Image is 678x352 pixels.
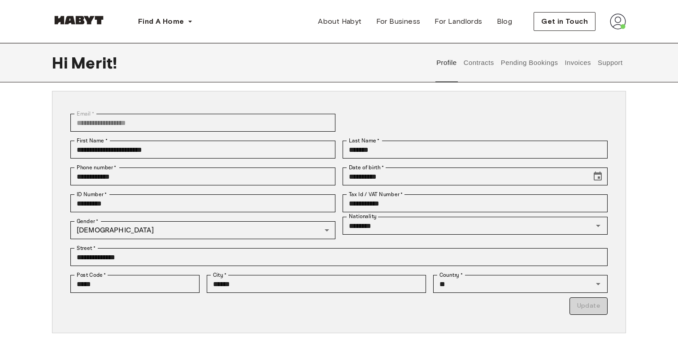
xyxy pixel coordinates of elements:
[77,271,106,279] label: Post Code
[497,16,513,27] span: Blog
[71,53,117,72] span: Merit !
[427,13,489,30] a: For Landlords
[70,221,335,239] div: [DEMOGRAPHIC_DATA]
[462,43,495,82] button: Contracts
[349,163,384,172] label: Date of birth
[349,137,380,145] label: Last Name
[77,110,94,118] label: Email
[589,167,607,185] button: Choose date, selected date is Aug 16, 1992
[490,13,520,30] a: Blog
[349,213,377,220] label: Nationality
[52,16,106,25] img: Habyt
[70,114,335,132] div: You can't change your email address at the moment. Please reach out to customer support in case y...
[610,13,626,30] img: avatar
[534,12,595,31] button: Get in Touch
[596,43,624,82] button: Support
[376,16,421,27] span: For Business
[369,13,428,30] a: For Business
[541,16,588,27] span: Get in Touch
[52,53,71,72] span: Hi
[77,217,98,225] label: Gender
[592,219,604,232] button: Open
[433,43,626,82] div: user profile tabs
[131,13,200,30] button: Find A Home
[138,16,184,27] span: Find A Home
[592,278,604,290] button: Open
[435,16,482,27] span: For Landlords
[77,190,107,198] label: ID Number
[439,271,463,279] label: Country
[318,16,361,27] span: About Habyt
[500,43,559,82] button: Pending Bookings
[77,163,117,172] label: Phone number
[213,271,227,279] label: City
[77,244,96,252] label: Street
[349,190,403,198] label: Tax Id / VAT Number
[564,43,592,82] button: Invoices
[435,43,458,82] button: Profile
[77,137,108,145] label: First Name
[311,13,369,30] a: About Habyt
